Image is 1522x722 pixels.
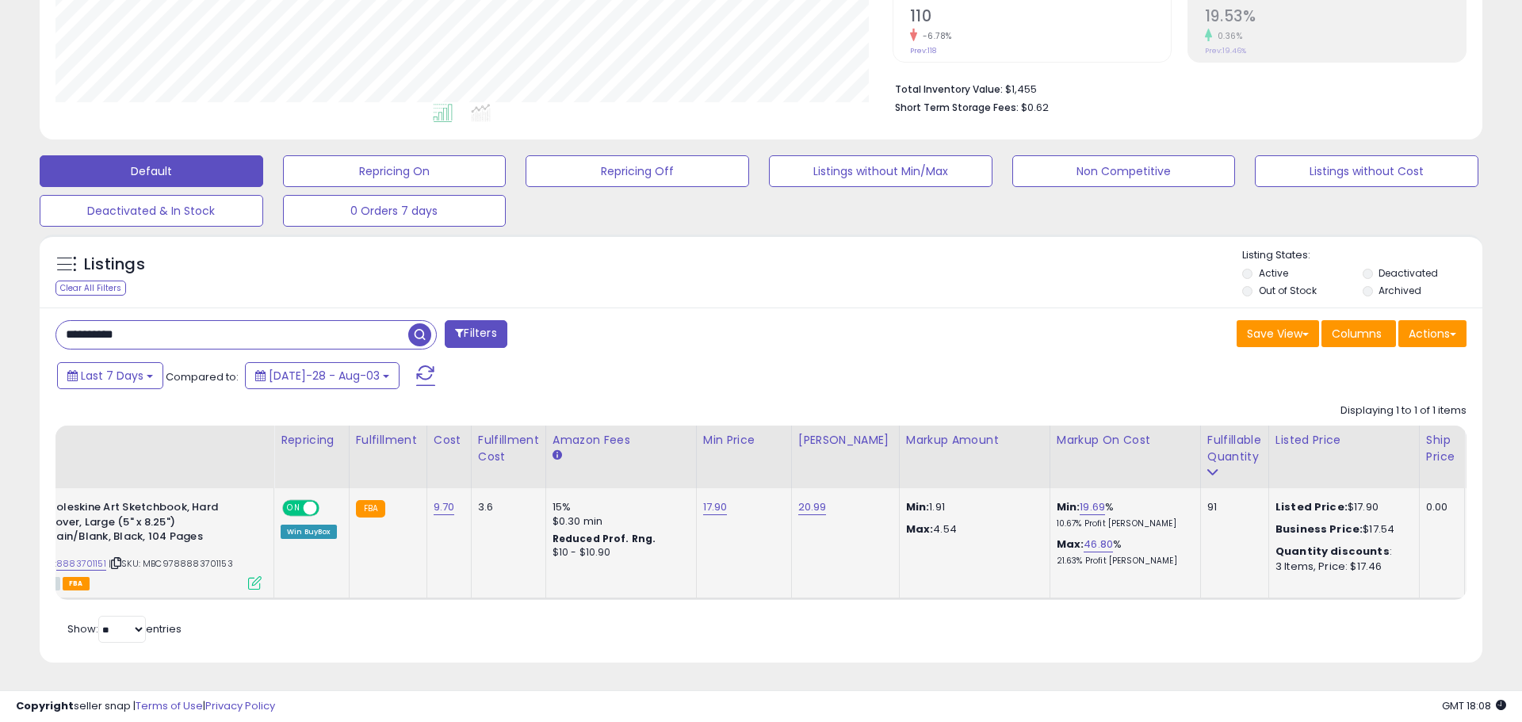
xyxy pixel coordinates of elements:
[798,432,893,449] div: [PERSON_NAME]
[1012,155,1236,187] button: Non Competitive
[1205,7,1466,29] h2: 19.53%
[109,557,233,570] span: | SKU: MBC9788883701153
[1398,320,1467,347] button: Actions
[553,449,562,463] small: Amazon Fees.
[317,502,342,515] span: OFF
[906,499,930,514] strong: Min:
[1255,155,1478,187] button: Listings without Cost
[906,500,1038,514] p: 1.91
[55,281,126,296] div: Clear All Filters
[1212,30,1243,42] small: 0.36%
[703,432,785,449] div: Min Price
[1275,544,1390,559] b: Quantity discounts
[434,432,465,449] div: Cost
[1057,432,1194,449] div: Markup on Cost
[57,362,163,389] button: Last 7 Days
[136,698,203,713] a: Terms of Use
[1275,500,1407,514] div: $17.90
[1021,100,1049,115] span: $0.62
[56,557,106,571] a: 8883701151
[917,30,952,42] small: -6.78%
[553,514,684,529] div: $0.30 min
[1080,499,1105,515] a: 19.69
[16,698,74,713] strong: Copyright
[1379,266,1438,280] label: Deactivated
[1084,537,1113,552] a: 46.80
[40,195,263,227] button: Deactivated & In Stock
[906,432,1043,449] div: Markup Amount
[205,698,275,713] a: Privacy Policy
[1057,556,1188,567] p: 21.63% Profit [PERSON_NAME]
[1057,518,1188,529] p: 10.67% Profit [PERSON_NAME]
[1321,320,1396,347] button: Columns
[281,432,342,449] div: Repricing
[1340,403,1467,418] div: Displaying 1 to 1 of 1 items
[895,82,1003,96] b: Total Inventory Value:
[1275,522,1407,537] div: $17.54
[445,320,507,348] button: Filters
[895,78,1455,97] li: $1,455
[906,521,934,537] strong: Max:
[1275,521,1363,537] b: Business Price:
[84,254,145,276] h5: Listings
[1237,320,1319,347] button: Save View
[1057,499,1080,514] b: Min:
[356,432,420,449] div: Fulfillment
[67,621,182,636] span: Show: entries
[1050,426,1200,488] th: The percentage added to the cost of goods (COGS) that forms the calculator for Min & Max prices.
[40,155,263,187] button: Default
[283,155,507,187] button: Repricing On
[703,499,728,515] a: 17.90
[283,195,507,227] button: 0 Orders 7 days
[906,522,1038,537] p: 4.54
[553,532,656,545] b: Reduced Prof. Rng.
[47,500,239,548] b: Moleskine Art Sketchbook, Hard Cover, Large (5" x 8.25") Plain/Blank, Black, 104 Pages
[1207,500,1256,514] div: 91
[526,155,749,187] button: Repricing Off
[1242,248,1482,263] p: Listing States:
[553,500,684,514] div: 15%
[63,577,90,590] span: FBA
[1332,326,1382,342] span: Columns
[1205,46,1246,55] small: Prev: 19.46%
[81,368,143,384] span: Last 7 Days
[269,368,380,384] span: [DATE]-28 - Aug-03
[1442,698,1506,713] span: 2025-08-12 18:08 GMT
[553,546,684,560] div: $10 - $10.90
[1275,560,1407,574] div: 3 Items, Price: $17.46
[769,155,992,187] button: Listings without Min/Max
[1275,544,1407,559] div: :
[356,500,385,518] small: FBA
[553,432,690,449] div: Amazon Fees
[478,500,533,514] div: 3.6
[478,432,539,465] div: Fulfillment Cost
[910,7,1171,29] h2: 110
[245,362,400,389] button: [DATE]-28 - Aug-03
[1057,537,1188,567] div: %
[434,499,455,515] a: 9.70
[1207,432,1262,465] div: Fulfillable Quantity
[1275,432,1413,449] div: Listed Price
[1259,266,1288,280] label: Active
[1275,499,1348,514] b: Listed Price:
[1426,500,1452,514] div: 0.00
[1259,284,1317,297] label: Out of Stock
[1379,284,1421,297] label: Archived
[1057,500,1188,529] div: %
[798,499,827,515] a: 20.99
[20,432,267,449] div: Title
[16,699,275,714] div: seller snap | |
[910,46,936,55] small: Prev: 118
[284,502,304,515] span: ON
[1057,537,1084,552] b: Max:
[281,525,337,539] div: Win BuyBox
[166,369,239,384] span: Compared to:
[1426,432,1458,465] div: Ship Price
[895,101,1019,114] b: Short Term Storage Fees:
